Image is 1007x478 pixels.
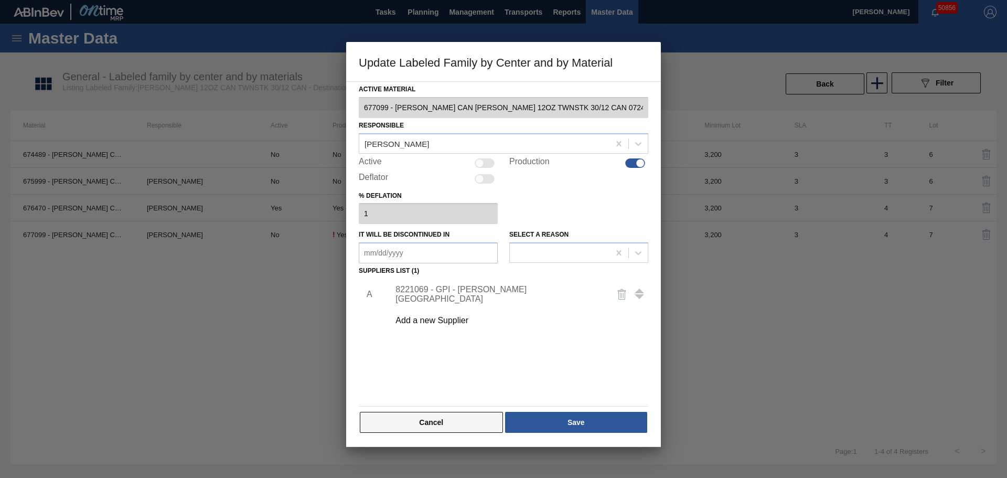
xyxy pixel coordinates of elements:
[609,282,635,307] button: delete-icon
[509,157,550,169] label: Production
[505,412,647,433] button: Save
[395,285,601,304] div: 8221069 - GPI - [PERSON_NAME][GEOGRAPHIC_DATA]
[359,157,382,169] label: Active
[359,267,419,274] label: Suppliers list (1)
[395,316,601,325] div: Add a new Supplier
[359,281,375,307] li: A
[616,288,628,301] img: delete-icon
[359,242,498,263] input: mm/dd/yyyy
[359,82,648,97] label: Active Material
[359,122,404,129] label: Responsible
[359,188,498,204] label: % deflation
[509,231,569,238] label: Select a reason
[359,173,388,185] label: Deflator
[365,139,429,148] div: [PERSON_NAME]
[346,42,661,82] h3: Update Labeled Family by Center and by Material
[359,231,449,238] label: It will be discontinued in
[360,412,503,433] button: Cancel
